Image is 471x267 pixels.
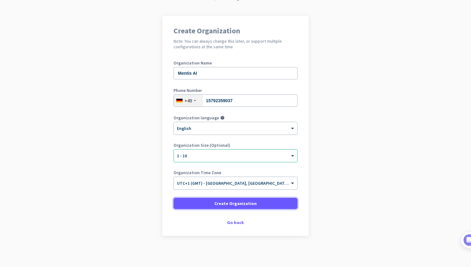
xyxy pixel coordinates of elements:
[174,94,297,107] input: 30 123456
[174,61,297,65] label: Organization Name
[184,98,192,104] div: +49
[214,200,257,207] span: Create Organization
[174,88,297,93] label: Phone Number
[174,170,297,175] label: Organization Time Zone
[220,116,225,120] i: help
[174,143,297,147] label: Organization Size (Optional)
[174,38,297,50] h2: Note: You can always change this later, or support multiple configurations at the same time
[174,220,297,225] div: Go back
[174,198,297,209] button: Create Organization
[174,116,219,120] label: Organization language
[174,27,297,35] h1: Create Organization
[174,67,297,79] input: What is the name of your organization?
